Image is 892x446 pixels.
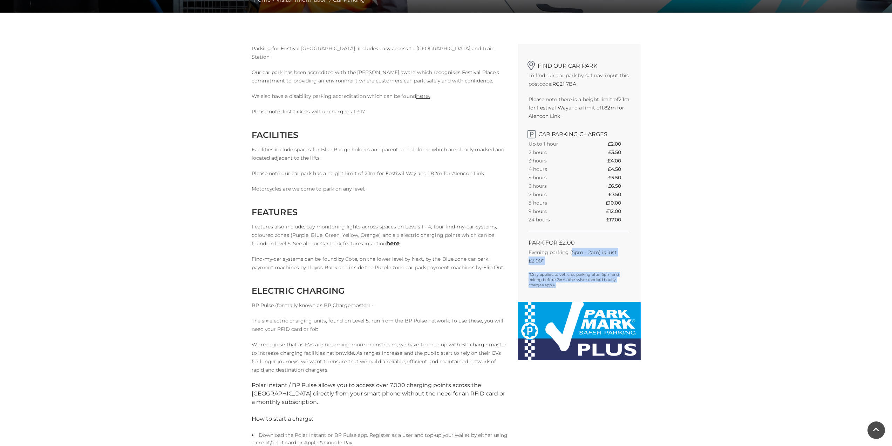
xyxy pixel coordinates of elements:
th: £2.00 [608,140,630,148]
h2: FEATURES [252,207,508,217]
th: £4.00 [607,157,630,165]
th: £5.50 [608,173,630,182]
th: Up to 1 hour [529,140,585,148]
a: here. [416,93,430,99]
th: £12.00 [606,207,630,215]
th: 9 hours [529,207,585,215]
p: Features also include: bay monitoring lights across spaces on Levels 1 - 4, four find-my-car-syst... [252,222,508,248]
div: Polar Instant / BP Pulse allows you to access over 7,000 charging points across the [GEOGRAPHIC_D... [252,381,508,406]
p: *Only applies to vehicles parking after 5pm and exiting before 2am otherwise standard hourly char... [529,272,630,288]
p: The six electric charging units, found on Level 5, run from the BP Pulse network. To use these, y... [252,317,508,333]
h2: Find our car park [529,58,630,69]
p: Evening parking (5pm - 2am) is just £2.00* [529,248,630,265]
h2: PARK FOR £2.00 [529,239,630,246]
p: We also have a disability parking accreditation which can be found [252,92,508,100]
a: here [386,240,400,247]
th: £3.50 [608,148,630,157]
th: 24 hours [529,215,585,224]
div: How to start a charge: [252,415,508,423]
h2: ELECTRIC CHARGING [252,286,508,296]
p: We recognise that as EVs are becoming more mainstream, we have teamed up with BP charge master to... [252,340,508,374]
p: Please note: lost tickets will be charged at £17 [252,107,508,116]
p: To find our car park by sat nav, input this postcode: [529,71,630,88]
th: £4.50 [608,165,630,173]
p: Motorcycles are welcome to park on any level. [252,185,508,193]
span: Parking for Festival [GEOGRAPHIC_DATA], includes easy access to [GEOGRAPHIC_DATA] and Train Station. [252,45,495,60]
th: 7 hours [529,190,585,199]
strong: RG21 7BA [552,81,576,87]
p: Find-my-car systems can be found by Cote, on the lower level by Next, by the Blue zone car park p... [252,255,508,272]
p: Please note our car park has a height limit of 2.1m for Festival Way and 1.82m for Alencon Link [252,169,508,178]
p: BP Pulse (formally known as BP Chargemaster) - [252,301,508,309]
th: 6 hours [529,182,585,190]
th: 4 hours [529,165,585,173]
th: £10.00 [606,199,630,207]
th: £17.00 [606,215,630,224]
h2: FACILITIES [252,130,508,140]
th: £6.50 [608,182,630,190]
p: Please note there is a height limit of and a limit of [529,95,630,120]
th: 8 hours [529,199,585,207]
th: 3 hours [529,157,585,165]
h2: Car Parking Charges [529,127,630,138]
th: 5 hours [529,173,585,182]
p: Our car park has been accredited with the [PERSON_NAME] award which recognises Festival Place's c... [252,68,508,85]
p: Facilities include spaces for Blue Badge holders and parent and children which are clearly marked... [252,145,508,162]
th: £7.50 [608,190,630,199]
img: Park-Mark-Plus-LG.jpeg [518,302,641,360]
th: 2 hours [529,148,585,157]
